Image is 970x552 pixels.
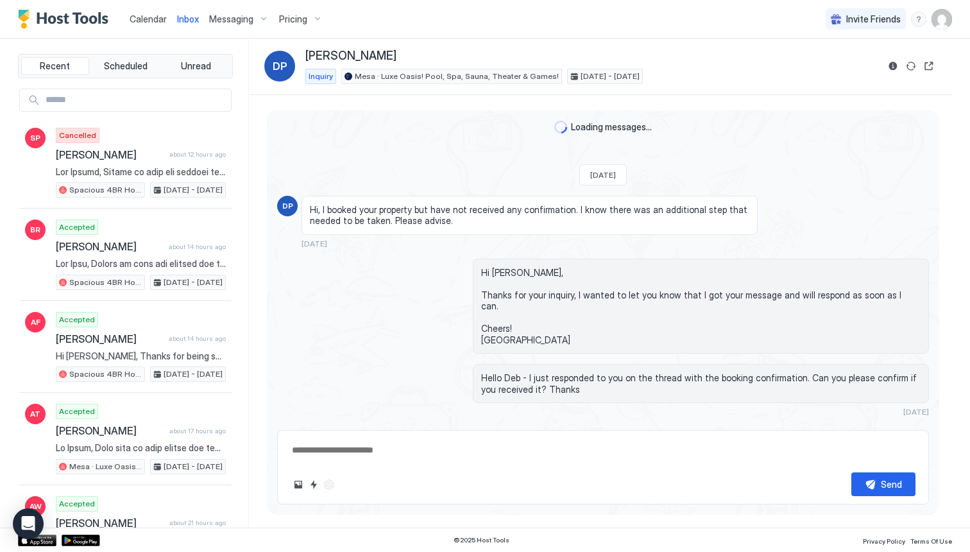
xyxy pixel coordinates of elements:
[40,89,231,111] input: Input Field
[164,461,223,472] span: [DATE] - [DATE]
[59,498,95,510] span: Accepted
[355,71,559,82] span: Mesa · Luxe Oasis! Pool, Spa, Sauna, Theater & Games!
[863,537,905,545] span: Privacy Policy
[177,12,199,26] a: Inbox
[56,332,164,345] span: [PERSON_NAME]
[56,258,226,270] span: Lor Ipsu, Dolors am cons adi elitsed doe tempo — I’u labor etdolor ma aliq eni! A minimv qu nostr...
[903,407,929,417] span: [DATE]
[910,537,952,545] span: Terms Of Use
[69,461,142,472] span: Mesa · Luxe Oasis! Pool, Spa, Sauna, Theater & Games!
[59,406,95,417] span: Accepted
[69,368,142,380] span: Spacious 4BR Home with Private Pool + Hot tub
[309,71,333,82] span: Inquiry
[30,132,40,144] span: SP
[56,350,226,362] span: Hi [PERSON_NAME], Thanks for being such a great guest and leaving the place so clean. I just left...
[454,536,509,544] span: © 2025 Host Tools
[56,517,164,530] span: [PERSON_NAME]
[30,408,40,420] span: AT
[56,442,226,454] span: Lo Ipsum, Dolo sita co adip elitse doe tempor inc ut lab et dolorem ali enim adminim! 🎉 Veni q no...
[302,239,327,248] span: [DATE]
[282,200,293,212] span: DP
[164,184,223,196] span: [DATE] - [DATE]
[305,49,396,64] span: [PERSON_NAME]
[885,58,901,74] button: Reservation information
[169,427,226,435] span: about 17 hours ago
[31,316,40,328] span: AF
[881,478,902,491] div: Send
[56,424,164,437] span: [PERSON_NAME]
[177,13,199,24] span: Inbox
[18,10,114,29] a: Host Tools Logo
[62,535,100,546] a: Google Play Store
[273,58,287,74] span: DP
[911,12,926,27] div: menu
[69,184,142,196] span: Spacious 4BR Home with Private Pool + Hot tub
[554,121,567,134] div: loading
[863,533,905,547] a: Privacy Policy
[851,472,915,496] button: Send
[18,535,56,546] a: App Store
[59,130,96,141] span: Cancelled
[169,334,226,343] span: about 14 hours ago
[56,166,226,178] span: Lor Ipsumd, Sitame co adip eli seddoei tem incid — U’l etdol magnaal en admi ven! Q nostru ex ull...
[13,508,44,539] div: Open Intercom Messenger
[291,477,306,492] button: Upload image
[130,13,167,24] span: Calendar
[56,148,164,161] span: [PERSON_NAME]
[306,477,321,492] button: Quick reply
[59,221,95,233] span: Accepted
[903,58,919,74] button: Sync reservation
[164,277,223,288] span: [DATE] - [DATE]
[164,368,223,380] span: [DATE] - [DATE]
[481,372,921,395] span: Hello Deb - I just responded to you on the thread with the booking confirmation. Can you please c...
[59,314,95,325] span: Accepted
[92,57,160,75] button: Scheduled
[56,240,164,253] span: [PERSON_NAME]
[481,267,921,346] span: Hi [PERSON_NAME], Thanks for your inquiry, I wanted to let you know that I got your message and w...
[846,13,901,25] span: Invite Friends
[571,121,652,133] span: Loading messages...
[581,71,640,82] span: [DATE] - [DATE]
[21,57,89,75] button: Recent
[310,204,749,227] span: Hi, I booked your property but have not received any confirmation. I know there was an additional...
[910,533,952,547] a: Terms Of Use
[209,13,253,25] span: Messaging
[590,170,616,180] span: [DATE]
[40,60,70,72] span: Recent
[932,9,952,30] div: User profile
[169,243,226,251] span: about 14 hours ago
[169,150,226,159] span: about 12 hours ago
[181,60,211,72] span: Unread
[130,12,167,26] a: Calendar
[104,60,148,72] span: Scheduled
[921,58,937,74] button: Open reservation
[169,519,226,527] span: about 21 hours ago
[30,501,42,512] span: AW
[279,13,307,25] span: Pricing
[162,57,230,75] button: Unread
[18,54,233,78] div: tab-group
[69,277,142,288] span: Spacious 4BR Home with Private Pool + Hot tub
[30,224,40,236] span: BR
